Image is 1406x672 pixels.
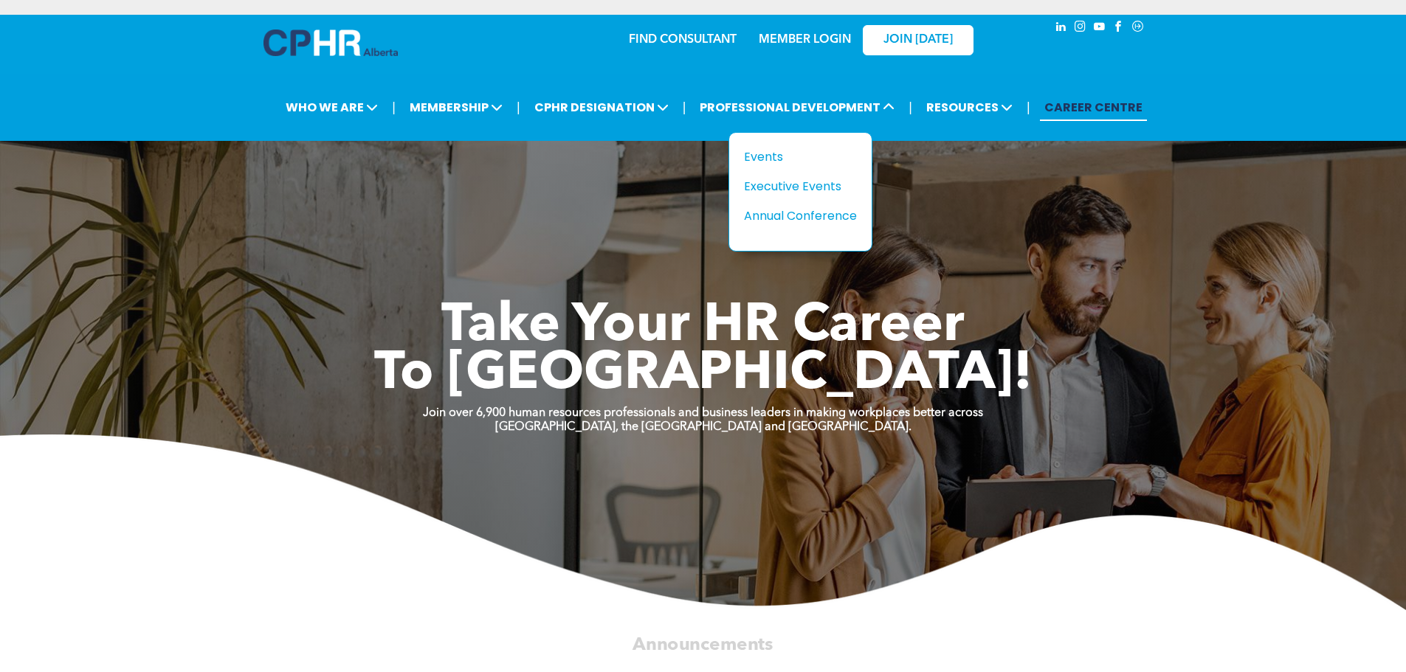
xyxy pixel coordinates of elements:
div: Executive Events [744,177,846,195]
div: Events [744,148,846,166]
span: CPHR DESIGNATION [530,94,673,121]
a: Executive Events [744,177,857,195]
a: youtube [1092,18,1108,38]
span: RESOURCES [922,94,1017,121]
a: CAREER CENTRE [1040,94,1147,121]
span: WHO WE ARE [281,94,382,121]
a: Social network [1130,18,1146,38]
img: A blue and white logo for cp alberta [263,30,398,56]
a: instagram [1072,18,1089,38]
a: MEMBER LOGIN [759,34,851,46]
a: linkedin [1053,18,1069,38]
a: JOIN [DATE] [863,25,973,55]
li: | [392,92,396,122]
strong: [GEOGRAPHIC_DATA], the [GEOGRAPHIC_DATA] and [GEOGRAPHIC_DATA]. [495,421,912,433]
div: Annual Conference [744,207,846,225]
li: | [683,92,686,122]
li: | [1027,92,1030,122]
span: PROFESSIONAL DEVELOPMENT [695,94,899,121]
li: | [517,92,520,122]
span: Take Your HR Career [441,300,965,353]
a: facebook [1111,18,1127,38]
span: MEMBERSHIP [405,94,507,121]
span: JOIN [DATE] [883,33,953,47]
strong: Join over 6,900 human resources professionals and business leaders in making workplaces better ac... [423,407,983,419]
span: Announcements [633,636,773,654]
a: Events [744,148,857,166]
a: Annual Conference [744,207,857,225]
li: | [909,92,912,122]
a: FIND CONSULTANT [629,34,737,46]
span: To [GEOGRAPHIC_DATA]! [374,348,1033,401]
